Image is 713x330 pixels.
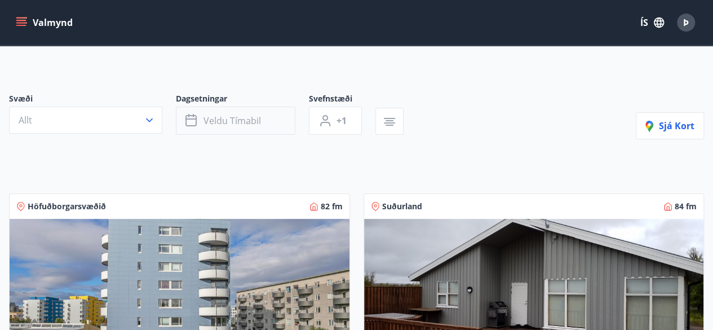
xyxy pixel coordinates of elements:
button: Veldu tímabil [176,107,295,135]
span: Svefnstæði [309,93,375,107]
button: +1 [309,107,362,135]
span: 82 fm [321,201,343,212]
span: Höfuðborgarsvæðið [28,201,106,212]
span: Dagsetningar [176,93,309,107]
button: Þ [672,9,699,36]
span: 84 fm [675,201,697,212]
span: Suðurland [382,201,422,212]
span: Þ [683,16,689,29]
button: Allt [9,107,162,134]
span: Allt [19,114,32,126]
button: ÍS [634,12,670,33]
span: Svæði [9,93,176,107]
span: Sjá kort [645,120,694,132]
span: Veldu tímabil [203,115,261,127]
span: +1 [336,115,347,127]
button: Sjá kort [636,112,704,139]
button: menu [14,12,77,33]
